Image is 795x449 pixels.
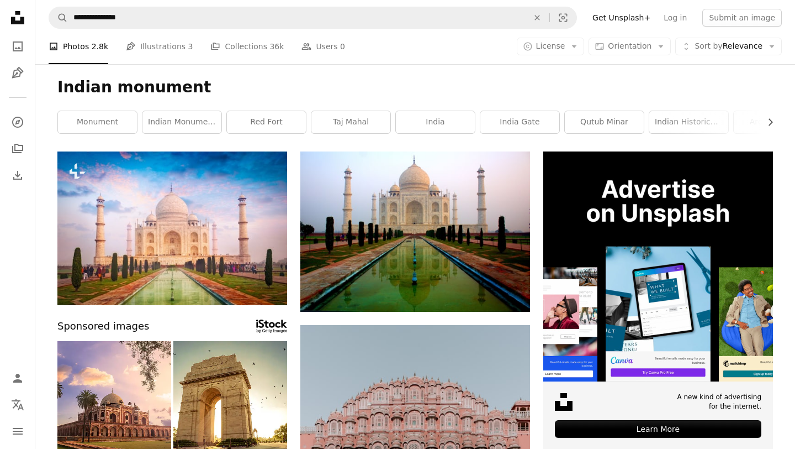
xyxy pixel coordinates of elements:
[760,111,773,133] button: scroll list to the right
[517,38,585,55] button: License
[58,111,137,133] a: monument
[227,111,306,133] a: red fort
[657,9,693,27] a: Log in
[396,111,475,133] a: india
[300,226,530,236] a: Taj Mahal, India
[57,319,149,335] span: Sponsored images
[543,152,773,382] img: file-1635990755334-4bfd90f37242image
[649,111,728,133] a: indian historical building
[555,393,573,411] img: file-1631678316303-ed18b8b5cb9cimage
[7,111,29,133] a: Explore
[550,7,576,28] button: Visual search
[677,393,761,411] span: A new kind of advertising for the internet.
[57,77,773,97] h1: Indian monument
[565,111,644,133] a: qutub minar
[695,41,722,50] span: Sort by
[702,9,782,27] button: Submit an image
[695,41,762,52] span: Relevance
[340,40,345,53] span: 0
[188,40,193,53] span: 3
[49,7,68,28] button: Search Unsplash
[7,164,29,186] a: Download History
[311,111,390,133] a: taj mahal
[7,35,29,58] a: Photos
[210,29,284,64] a: Collections 36k
[589,38,671,55] button: Orientation
[7,394,29,416] button: Language
[142,111,221,133] a: indian monuments
[126,29,193,64] a: Illustrations 3
[49,7,577,29] form: Find visuals sitewide
[300,152,530,312] img: Taj Mahal, India
[608,41,651,50] span: Orientation
[525,7,549,28] button: Clear
[7,420,29,442] button: Menu
[7,138,29,160] a: Collections
[57,152,287,305] img: Taj Mahal. Indian Symbol and famous tourist destination - India travel background. Agra, India
[536,41,565,50] span: License
[7,367,29,389] a: Log in / Sign up
[480,111,559,133] a: india gate
[675,38,782,55] button: Sort byRelevance
[269,40,284,53] span: 36k
[555,420,761,438] div: Learn More
[301,29,345,64] a: Users 0
[300,399,530,409] a: Hawa Mahal, India
[57,223,287,233] a: Taj Mahal. Indian Symbol and famous tourist destination - India travel background. Agra, India
[7,62,29,84] a: Illustrations
[586,9,657,27] a: Get Unsplash+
